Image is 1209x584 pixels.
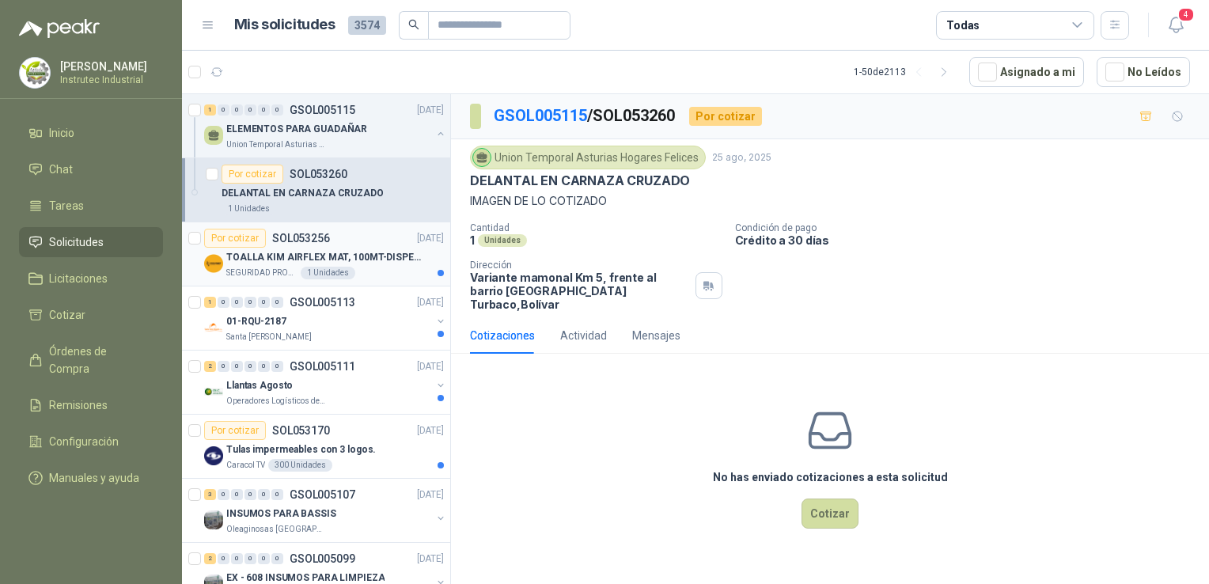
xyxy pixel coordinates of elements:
[1177,7,1195,22] span: 4
[470,233,475,247] p: 1
[290,297,355,308] p: GSOL005113
[290,104,355,116] p: GSOL005115
[222,203,276,215] div: 1 Unidades
[204,229,266,248] div: Por cotizar
[258,361,270,372] div: 0
[802,499,858,529] button: Cotizar
[49,270,108,287] span: Licitaciones
[226,138,326,151] p: Union Temporal Asturias Hogares Felices
[470,192,1190,210] p: IMAGEN DE LO COTIZADO
[231,553,243,564] div: 0
[60,61,159,72] p: [PERSON_NAME]
[470,173,690,189] p: DELANTAL EN CARNAZA CRUZADO
[470,222,722,233] p: Cantidad
[258,553,270,564] div: 0
[204,100,447,151] a: 1 0 0 0 0 0 GSOL005115[DATE] ELEMENTOS PARA GUADAÑARUnion Temporal Asturias Hogares Felices
[19,191,163,221] a: Tareas
[258,297,270,308] div: 0
[271,361,283,372] div: 0
[49,343,148,377] span: Órdenes de Compra
[470,327,535,344] div: Cotizaciones
[204,510,223,529] img: Company Logo
[632,327,680,344] div: Mensajes
[417,359,444,374] p: [DATE]
[494,106,587,125] a: GSOL005115
[417,423,444,438] p: [DATE]
[231,489,243,500] div: 0
[244,489,256,500] div: 0
[301,267,355,279] div: 1 Unidades
[218,489,229,500] div: 0
[19,19,100,38] img: Logo peakr
[226,314,286,329] p: 01-RQU-2187
[204,104,216,116] div: 1
[222,186,384,201] p: DELANTAL EN CARNAZA CRUZADO
[49,233,104,251] span: Solicitudes
[218,104,229,116] div: 0
[218,553,229,564] div: 0
[182,222,450,286] a: Por cotizarSOL053256[DATE] Company LogoTOALLA KIM AIRFLEX MAT, 100MT-DISPENSADOR- caja x6SEGURIDA...
[244,104,256,116] div: 0
[1097,57,1190,87] button: No Leídos
[272,233,330,244] p: SOL053256
[348,16,386,35] span: 3574
[713,468,948,486] h3: No has enviado cotizaciones a esta solicitud
[49,197,84,214] span: Tareas
[417,487,444,502] p: [DATE]
[268,459,332,472] div: 300 Unidades
[19,154,163,184] a: Chat
[49,124,74,142] span: Inicio
[182,158,450,222] a: Por cotizarSOL053260DELANTAL EN CARNAZA CRUZADO1 Unidades
[290,489,355,500] p: GSOL005107
[272,425,330,436] p: SOL053170
[204,485,447,536] a: 3 0 0 0 0 0 GSOL005107[DATE] Company LogoINSUMOS PARA BASSISOleaginosas [GEOGRAPHIC_DATA][PERSON_...
[49,161,73,178] span: Chat
[271,489,283,500] div: 0
[258,489,270,500] div: 0
[290,361,355,372] p: GSOL005111
[182,415,450,479] a: Por cotizarSOL053170[DATE] Company LogoTulas impermeables con 3 logos.Caracol TV300 Unidades
[689,107,762,126] div: Por cotizar
[244,553,256,564] div: 0
[244,361,256,372] div: 0
[290,553,355,564] p: GSOL005099
[19,118,163,148] a: Inicio
[19,264,163,294] a: Licitaciones
[478,234,527,247] div: Unidades
[417,552,444,567] p: [DATE]
[19,227,163,257] a: Solicitudes
[234,13,335,36] h1: Mis solicitudes
[231,104,243,116] div: 0
[204,357,447,408] a: 2 0 0 0 0 0 GSOL005111[DATE] Company LogoLlantas AgostoOperadores Logísticos del Caribe
[49,306,85,324] span: Cotizar
[226,267,298,279] p: SEGURIDAD PROVISER LTDA
[19,463,163,493] a: Manuales y ayuda
[20,58,50,88] img: Company Logo
[417,231,444,246] p: [DATE]
[204,293,447,343] a: 1 0 0 0 0 0 GSOL005113[DATE] Company Logo01-RQU-2187Santa [PERSON_NAME]
[470,260,689,271] p: Dirección
[204,553,216,564] div: 2
[226,442,376,457] p: Tulas impermeables con 3 logos.
[204,382,223,401] img: Company Logo
[244,297,256,308] div: 0
[494,104,677,128] p: / SOL053260
[226,250,423,265] p: TOALLA KIM AIRFLEX MAT, 100MT-DISPENSADOR- caja x6
[218,361,229,372] div: 0
[60,75,159,85] p: Instrutec Industrial
[735,233,1203,247] p: Crédito a 30 días
[226,523,326,536] p: Oleaginosas [GEOGRAPHIC_DATA][PERSON_NAME]
[417,295,444,310] p: [DATE]
[1162,11,1190,40] button: 4
[204,254,223,273] img: Company Logo
[470,271,689,311] p: Variante mamonal Km 5, frente al barrio [GEOGRAPHIC_DATA] Turbaco , Bolívar
[226,331,312,343] p: Santa [PERSON_NAME]
[49,469,139,487] span: Manuales y ayuda
[231,297,243,308] div: 0
[204,361,216,372] div: 2
[271,297,283,308] div: 0
[222,165,283,184] div: Por cotizar
[271,553,283,564] div: 0
[854,59,957,85] div: 1 - 50 de 2113
[560,327,607,344] div: Actividad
